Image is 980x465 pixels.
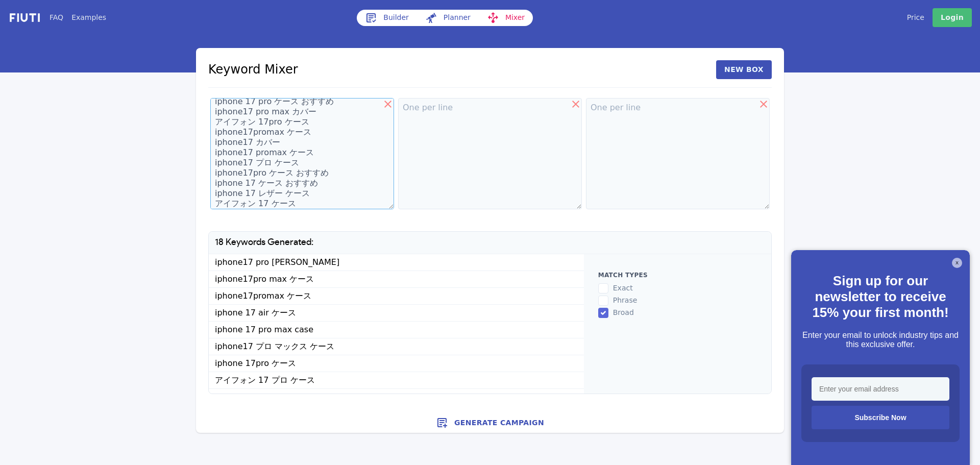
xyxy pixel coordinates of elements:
[613,296,638,304] span: phrase
[613,308,634,316] span: broad
[598,283,608,293] input: exact
[716,60,772,79] button: New Box
[209,322,584,338] li: iphone 17 pro max case
[598,271,757,280] h2: Match types
[208,60,298,79] h1: Keyword Mixer
[16,119,188,139] button: New conversation
[479,10,533,26] a: Mixer
[209,271,584,288] li: iphone17pro max ケース
[598,308,608,318] input: broad
[598,296,608,306] input: phrase
[15,68,189,101] h2: Can I help you with anything?
[209,305,584,322] li: iphone 17 air ケース
[71,12,106,23] a: Examples
[8,12,41,23] img: f731f27.png
[209,389,584,406] li: iphone 17 pro ケース おすすめ
[209,288,584,305] li: iphone17promax ケース
[209,372,584,389] li: アイフォン 17 プロ ケース
[907,12,924,23] a: Price
[85,357,129,363] span: We run on Gist
[66,125,122,133] span: New conversation
[196,412,784,433] button: Generate Campaign
[209,338,584,355] li: iphone17 プロ マックス ケース
[357,10,417,26] a: Builder
[209,232,771,254] h1: 18 Keywords Generated:
[15,50,189,66] h1: Welcome to Fiuti!
[209,355,584,372] li: iphone 17pro ケース
[933,8,972,27] a: Login
[613,284,633,292] span: exact
[791,250,970,465] iframe: <p>Your browser does not support iframes.</p>
[417,10,479,26] a: Planner
[209,254,584,271] li: iphone17 pro [PERSON_NAME]
[50,12,63,23] a: FAQ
